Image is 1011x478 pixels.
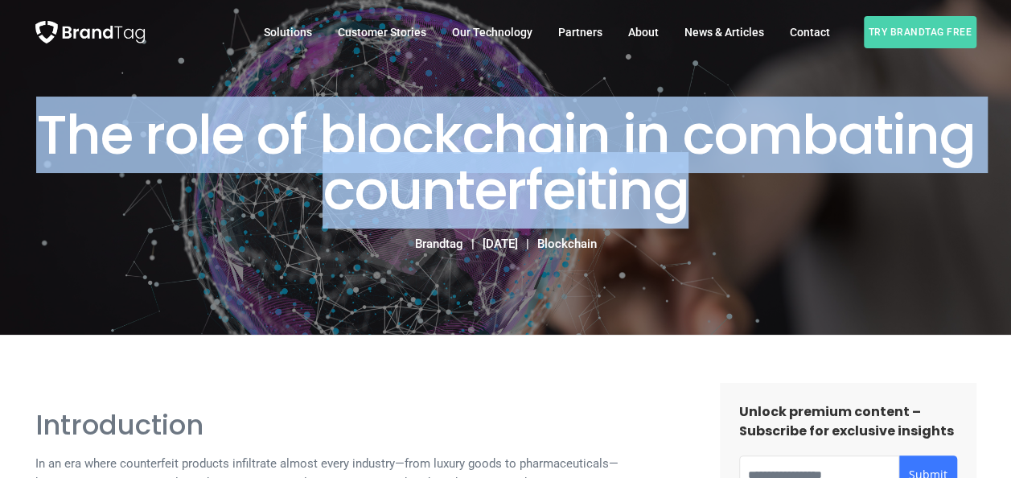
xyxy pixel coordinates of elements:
[483,237,537,251] span: [DATE]
[684,26,764,39] span: News & Articles
[264,26,312,39] span: Solutions
[628,26,659,39] span: About
[338,26,426,39] span: Customer Stories
[35,21,145,43] img: BrandTag
[452,26,532,39] span: Our Technology
[415,237,483,251] span: Brandtag
[864,16,976,48] span: Try BrandTag free
[558,26,602,39] span: Partners
[35,107,976,219] h2: The role of blockchain in combating counterfeiting
[35,409,668,441] h2: Introduction
[739,402,957,441] h3: Unlock premium content – Subscribe for exclusive insights
[790,26,830,39] span: Contact
[537,237,597,251] a: Blockchain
